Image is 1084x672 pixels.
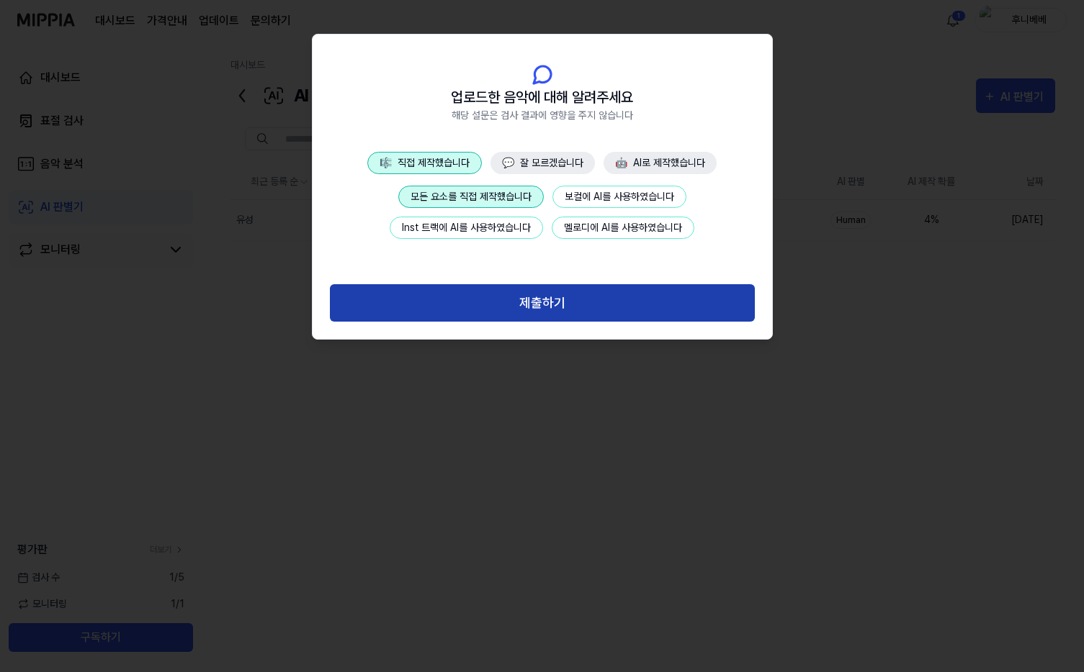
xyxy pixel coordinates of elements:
[398,186,544,208] button: 모든 요소를 직접 제작했습니다
[367,152,482,174] button: 🎼직접 제작했습니다
[552,186,686,208] button: 보컬에 AI를 사용하였습니다
[452,108,633,123] span: 해당 설문은 검사 결과에 영향을 주지 않습니다
[502,157,514,168] span: 💬
[615,157,627,168] span: 🤖
[604,152,717,174] button: 🤖AI로 제작했습니다
[390,217,543,239] button: Inst 트랙에 AI를 사용하였습니다
[552,217,694,239] button: 멜로디에 AI를 사용하였습니다
[491,152,595,174] button: 💬잘 모르겠습니다
[380,157,392,168] span: 🎼
[451,86,633,108] span: 업로드한 음악에 대해 알려주세요
[330,284,755,322] button: 제출하기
